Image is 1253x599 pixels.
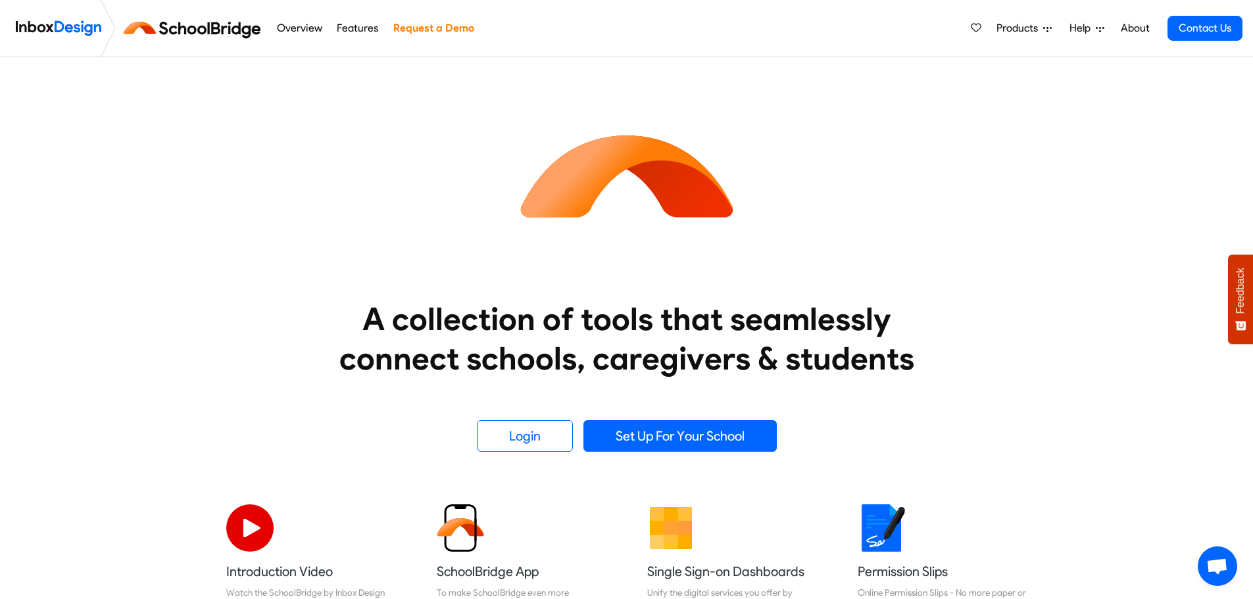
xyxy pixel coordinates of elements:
[226,504,274,552] img: 2022_07_11_icon_video_playback.svg
[226,562,396,581] h5: Introduction Video
[508,57,745,294] img: icon_schoolbridge.svg
[583,420,777,452] a: Set Up For Your School
[437,504,484,552] img: 2022_01_13_icon_sb_app.svg
[858,562,1027,581] h5: Permission Slips
[991,15,1057,41] a: Products
[647,504,695,552] img: 2022_01_13_icon_grid.svg
[1167,16,1242,41] a: Contact Us
[389,15,478,41] a: Request a Demo
[996,20,1043,36] span: Products
[437,562,606,581] h5: SchoolBridge App
[1198,546,1237,586] a: Open chat
[647,562,817,581] h5: Single Sign-on Dashboards
[314,299,939,378] heading: A collection of tools that seamlessly connect schools, caregivers & students
[1064,15,1110,41] a: Help
[1228,254,1253,344] button: Feedback - Show survey
[333,15,382,41] a: Features
[477,420,573,452] a: Login
[1069,20,1096,36] span: Help
[858,504,905,552] img: 2022_01_18_icon_signature.svg
[273,15,326,41] a: Overview
[121,12,269,44] img: schoolbridge logo
[1235,268,1246,314] span: Feedback
[1117,15,1153,41] a: About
